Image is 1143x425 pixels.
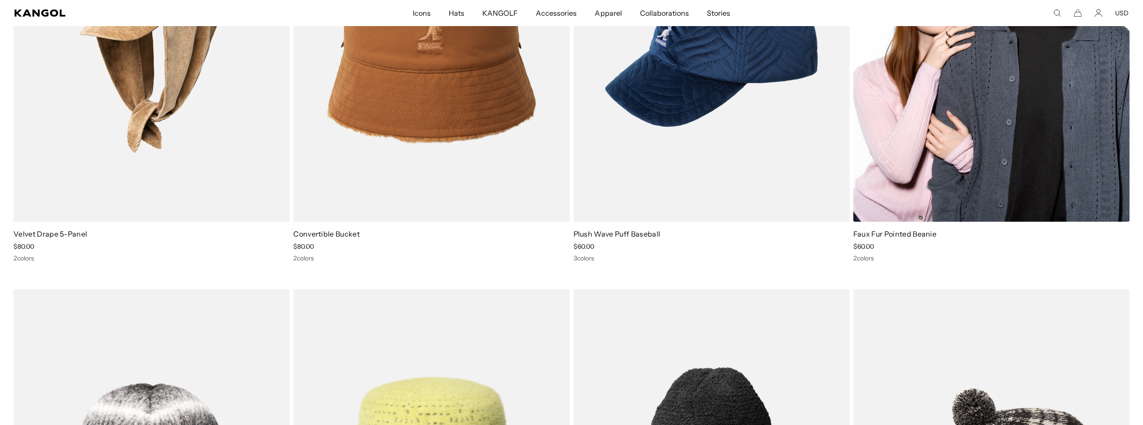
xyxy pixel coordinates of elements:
span: $60.00 [574,242,594,251]
div: 2 colors [853,254,1130,262]
div: 2 colors [293,254,569,262]
a: Convertible Bucket [293,229,360,238]
button: Cart [1074,9,1082,17]
a: Velvet Drape 5-Panel [13,229,87,238]
span: $80.00 [13,242,34,251]
span: $80.00 [293,242,314,251]
summary: Search here [1053,9,1061,17]
a: Faux Fur Pointed Beanie [853,229,936,238]
div: 2 colors [13,254,290,262]
button: USD [1115,9,1129,17]
a: Account [1094,9,1103,17]
a: Kangol [14,9,274,17]
span: $60.00 [853,242,874,251]
div: 3 colors [574,254,850,262]
a: Plush Wave Puff Baseball [574,229,661,238]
